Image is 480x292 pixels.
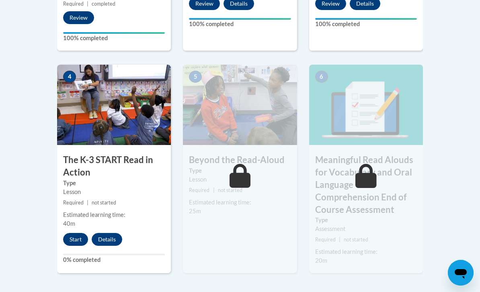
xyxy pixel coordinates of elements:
[57,65,171,145] img: Course Image
[315,216,417,225] label: Type
[63,210,165,219] div: Estimated learning time:
[63,71,76,83] span: 4
[344,237,368,243] span: not started
[315,237,336,243] span: Required
[189,208,201,214] span: 25m
[87,1,88,7] span: |
[183,154,297,166] h3: Beyond the Read-Aloud
[63,200,84,206] span: Required
[315,225,417,233] div: Assessment
[309,65,423,145] img: Course Image
[92,233,122,246] button: Details
[63,34,165,43] label: 100% completed
[57,154,171,179] h3: The K-3 START Read in Action
[339,237,341,243] span: |
[218,187,242,193] span: not started
[213,187,215,193] span: |
[315,247,417,256] div: Estimated learning time:
[63,233,88,246] button: Start
[189,20,291,29] label: 100% completed
[315,71,328,83] span: 6
[189,71,202,83] span: 5
[183,65,297,145] img: Course Image
[63,32,165,34] div: Your progress
[448,260,474,286] iframe: Button to launch messaging window
[92,1,115,7] span: completed
[189,175,291,184] div: Lesson
[189,187,209,193] span: Required
[63,188,165,196] div: Lesson
[189,18,291,20] div: Your progress
[63,255,165,264] label: 0% completed
[92,200,116,206] span: not started
[63,179,165,188] label: Type
[189,198,291,207] div: Estimated learning time:
[189,166,291,175] label: Type
[63,11,94,24] button: Review
[315,18,417,20] div: Your progress
[309,154,423,216] h3: Meaningful Read Alouds for Vocabulary and Oral Language Comprehension End of Course Assessment
[315,20,417,29] label: 100% completed
[315,257,327,264] span: 20m
[87,200,88,206] span: |
[63,1,84,7] span: Required
[63,220,75,227] span: 40m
